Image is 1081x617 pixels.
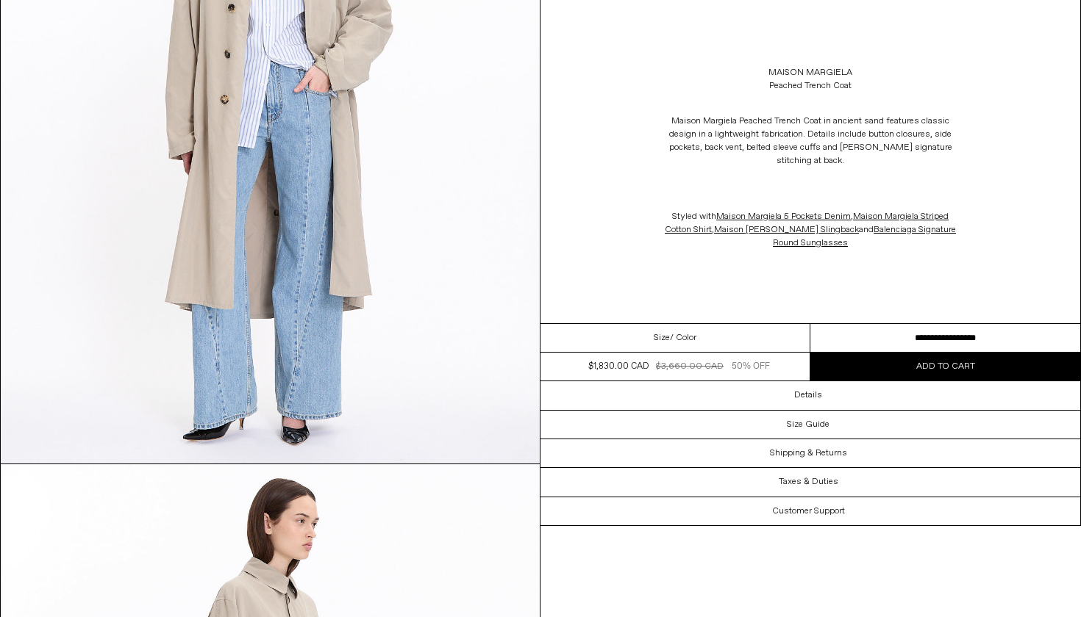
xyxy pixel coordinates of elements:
[654,331,670,344] span: Size
[656,360,724,373] div: $3,660.00 CAD
[714,224,859,236] a: Maison [PERSON_NAME] Slingback
[768,66,852,79] a: Maison Margiela
[665,211,956,249] span: Styled with , , and
[588,360,649,373] div: $1,830.00 CAD
[670,331,696,344] span: / Color
[810,353,1080,380] button: Add to cart
[794,390,822,400] h3: Details
[770,448,847,458] h3: Shipping & Returns
[787,419,830,430] h3: Size Guide
[732,360,770,373] div: 50% OFF
[716,211,851,223] a: Maison Margiela 5 Pockets Denim
[772,506,845,516] h3: Customer Support
[779,477,838,487] h3: Taxes & Duties
[916,361,975,372] span: Add to cart
[769,79,852,93] div: Peached Trench Coat
[663,107,957,175] p: Maison Margiela Peached Trench Coat in ancient sand features classic design in a lightweight fabr...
